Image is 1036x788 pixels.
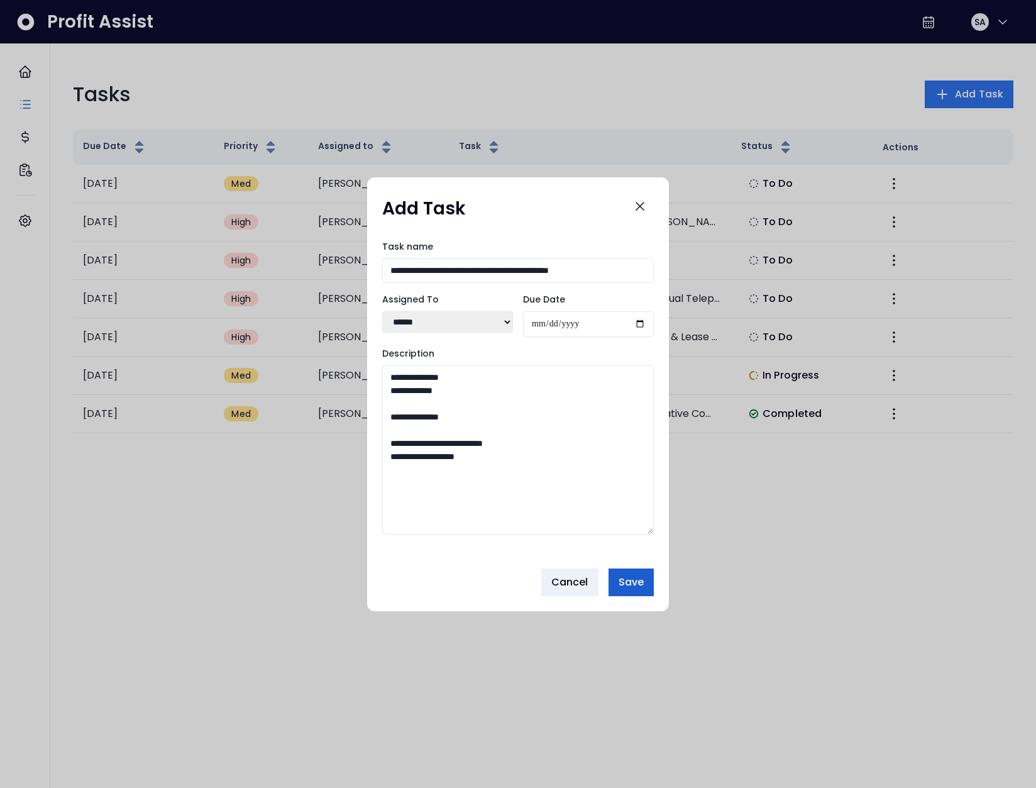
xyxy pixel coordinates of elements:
[551,575,588,590] span: Cancel
[382,293,513,306] label: Assigned To
[523,293,654,306] label: Due Date
[382,197,466,220] h1: Add Task
[382,240,654,253] label: Task name
[541,569,598,596] button: Cancel
[382,347,654,360] label: Description
[619,575,644,590] span: Save
[626,192,654,220] button: Close
[609,569,654,596] button: Save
